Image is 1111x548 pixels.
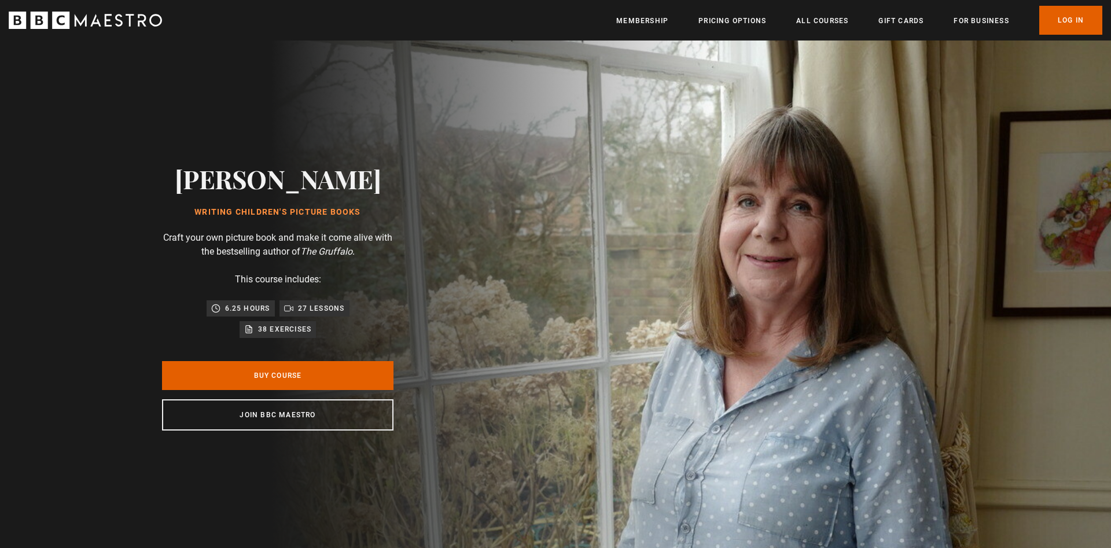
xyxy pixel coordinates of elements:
a: Log In [1039,6,1102,35]
p: Craft your own picture book and make it come alive with the bestselling author of . [162,231,393,259]
a: Pricing Options [698,15,766,27]
h2: [PERSON_NAME] [175,164,381,193]
a: For business [954,15,1009,27]
a: Buy Course [162,361,393,390]
a: Membership [616,15,668,27]
i: The Gruffalo [300,246,352,257]
p: 38 exercises [258,323,311,335]
p: 6.25 hours [225,303,270,314]
svg: BBC Maestro [9,12,162,29]
p: 27 lessons [298,303,345,314]
nav: Primary [616,6,1102,35]
p: This course includes: [235,273,321,286]
a: Join BBC Maestro [162,399,393,431]
h1: Writing Children's Picture Books [175,208,381,217]
a: Gift Cards [878,15,924,27]
a: All Courses [796,15,848,27]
